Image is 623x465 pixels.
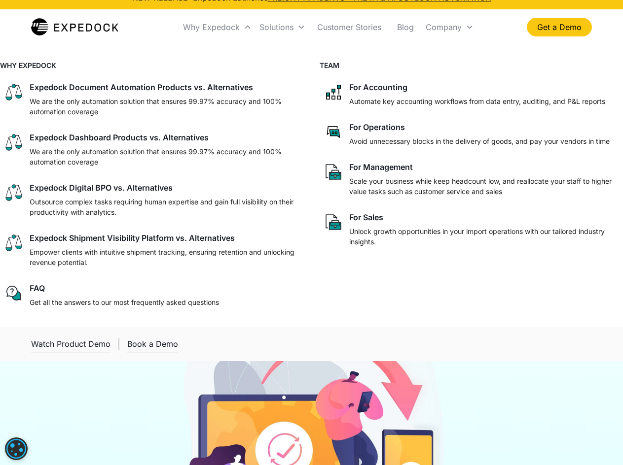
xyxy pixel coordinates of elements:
[426,22,462,32] div: Company
[30,197,300,217] p: Outsource complex tasks requiring human expertise and gain full visibility on their productivity ...
[30,297,219,307] p: Get all the answers to our most frequently asked questions
[422,10,477,44] div: Company
[349,226,620,247] p: Unlock growth opportunities in your import operations with our tailored industry insights.
[309,10,389,44] a: Customer Stories
[4,233,24,253] img: scale icon
[4,82,24,102] img: scale icon
[324,122,343,142] img: rectangular chat bubble icon
[527,18,592,36] a: Get a Demo
[30,283,45,293] div: FAQ
[31,17,118,37] img: Expedock Logo
[349,212,383,222] div: For Sales
[30,183,173,193] div: Expedock Digital BPO vs. Alternatives
[30,82,253,92] div: Expedock Document Automation Products vs. Alternatives
[4,183,24,202] img: scale icon
[127,335,178,353] a: Book a Demo
[31,17,118,37] a: home
[349,96,605,106] p: Automate key accounting workflows from data entry, auditing, and P&L reports
[349,176,620,197] p: Scale your business while keep headcount low, and reallocate your staff to higher value tasks suc...
[574,418,623,465] iframe: Chat Widget
[349,122,405,132] div: For Operations
[4,133,24,152] img: scale icon
[30,96,300,117] p: We are the only automation solution that ensures 99.97% accuracy and 100% automation coverage
[30,146,300,167] p: We are the only automation solution that ensures 99.97% accuracy and 100% automation coverage
[259,22,293,32] div: Solutions
[324,212,343,232] img: paper and bag icon
[31,339,110,349] div: Watch Product Demo
[127,339,178,349] div: Book a Demo
[349,162,413,172] div: For Management
[349,82,407,92] div: For Accounting
[4,283,24,303] img: regular chat bubble icon
[179,10,256,44] div: Why Expedock
[30,247,300,267] p: Empower clients with intuitive shipment tracking, ensuring retention and unlocking revenue potent...
[31,335,110,353] a: open lightbox
[256,10,309,44] div: Solutions
[324,162,343,182] img: paper and bag icon
[324,82,343,102] img: network like icon
[30,233,235,243] div: Expedock Shipment Visibility Platform vs. Alternatives
[574,418,623,465] div: 채팅 위젯
[389,10,422,44] a: Blog
[349,136,610,146] p: Avoid unnecessary blocks in the delivery of goods, and pay your vendors in time
[183,22,240,32] div: Why Expedock
[30,133,209,142] div: Expedock Dashboard Products vs. Alternatives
